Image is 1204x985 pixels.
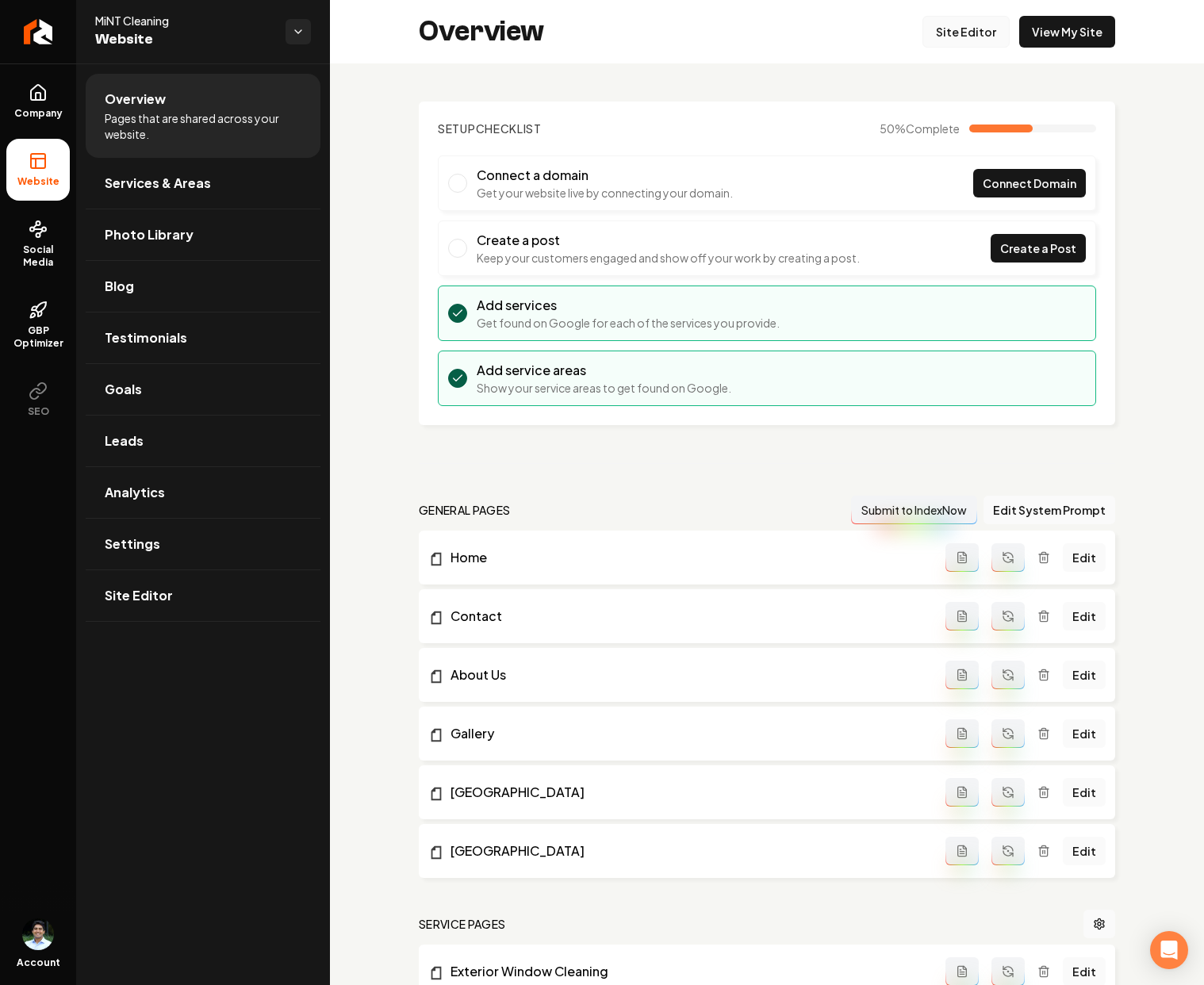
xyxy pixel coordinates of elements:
[477,250,860,266] p: Keep your customers engaged and show off your work by creating a post.
[105,225,194,244] span: Photo Library
[428,607,945,626] a: Contact
[86,261,320,312] a: Blog
[945,602,979,630] button: Add admin page prompt
[477,315,780,331] p: Get found on Google for each of the services you provide.
[945,719,979,748] button: Add admin page prompt
[105,174,211,193] span: Services & Areas
[22,918,54,950] button: Open user button
[86,519,320,569] a: Settings
[86,158,320,209] a: Services & Areas
[22,918,54,950] img: Arwin Rahmatpanah
[477,185,733,201] p: Get your website live by connecting your domain.
[21,405,56,418] span: SEO
[105,277,134,296] span: Blog
[1019,16,1115,48] a: View My Site
[1150,931,1188,969] div: Open Intercom Messenger
[477,296,780,315] h3: Add services
[1063,837,1106,865] a: Edit
[6,288,70,362] a: GBP Optimizer
[477,231,860,250] h3: Create a post
[86,209,320,260] a: Photo Library
[105,483,165,502] span: Analytics
[8,107,69,120] span: Company
[1063,543,1106,572] a: Edit
[477,166,733,185] h3: Connect a domain
[419,16,544,48] h2: Overview
[428,665,945,684] a: About Us
[11,175,66,188] span: Website
[86,312,320,363] a: Testimonials
[945,837,979,865] button: Add admin page prompt
[906,121,960,136] span: Complete
[428,548,945,567] a: Home
[922,16,1010,48] a: Site Editor
[983,175,1076,192] span: Connect Domain
[1063,602,1106,630] a: Edit
[86,570,320,621] a: Site Editor
[105,431,144,450] span: Leads
[6,369,70,431] button: SEO
[991,234,1086,263] a: Create a Post
[984,496,1115,524] button: Edit System Prompt
[477,361,731,380] h3: Add service areas
[945,778,979,807] button: Add admin page prompt
[1063,661,1106,689] a: Edit
[1000,240,1076,257] span: Create a Post
[86,467,320,518] a: Analytics
[105,586,173,605] span: Site Editor
[17,956,60,969] span: Account
[477,380,731,396] p: Show your service areas to get found on Google.
[428,783,945,802] a: [GEOGRAPHIC_DATA]
[438,121,542,136] h2: Checklist
[945,661,979,689] button: Add admin page prompt
[419,502,511,518] h2: general pages
[428,841,945,860] a: [GEOGRAPHIC_DATA]
[6,243,70,269] span: Social Media
[24,19,53,44] img: Rebolt Logo
[86,364,320,415] a: Goals
[428,962,945,981] a: Exterior Window Cleaning
[105,380,142,399] span: Goals
[95,29,273,51] span: Website
[973,169,1086,197] a: Connect Domain
[428,724,945,743] a: Gallery
[851,496,977,524] button: Submit to IndexNow
[6,324,70,350] span: GBP Optimizer
[105,328,187,347] span: Testimonials
[6,71,70,132] a: Company
[105,110,301,142] span: Pages that are shared across your website.
[1063,719,1106,748] a: Edit
[419,916,506,932] h2: Service Pages
[945,543,979,572] button: Add admin page prompt
[86,416,320,466] a: Leads
[880,121,960,136] span: 50 %
[95,13,273,29] span: MiNT Cleaning
[1063,778,1106,807] a: Edit
[105,90,166,109] span: Overview
[6,207,70,282] a: Social Media
[105,535,160,554] span: Settings
[438,121,476,136] span: Setup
